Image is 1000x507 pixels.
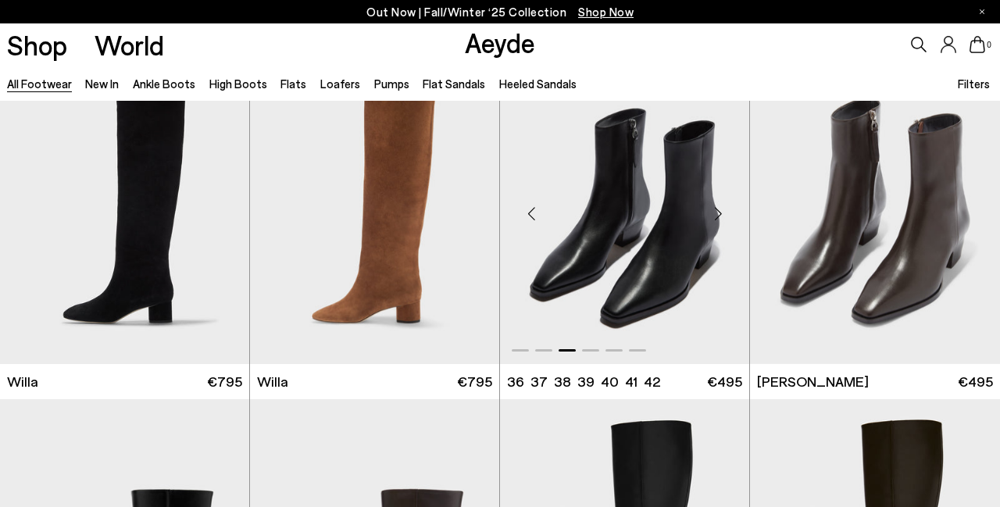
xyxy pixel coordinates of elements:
[320,77,360,91] a: Loafers
[958,372,993,391] span: €495
[374,77,409,91] a: Pumps
[7,372,38,391] span: Willa
[970,36,985,53] a: 0
[750,51,1000,364] div: 3 / 6
[625,372,637,391] li: 41
[578,5,634,19] span: Navigate to /collections/new-in
[209,77,267,91] a: High Boots
[366,2,634,22] p: Out Now | Fall/Winter ‘25 Collection
[250,51,499,364] div: 1 / 6
[750,51,1000,364] img: Baba Pointed Cowboy Boots
[695,190,741,237] div: Next slide
[530,372,548,391] li: 37
[250,364,499,399] a: Willa €795
[499,77,577,91] a: Heeled Sandals
[280,77,306,91] a: Flats
[207,372,242,391] span: €795
[250,51,499,364] img: Willa Suede Knee-High Boots
[554,372,571,391] li: 38
[250,51,499,364] a: Next slide Previous slide
[457,372,492,391] span: €795
[85,77,119,91] a: New In
[644,372,660,391] li: 42
[423,77,485,91] a: Flat Sandals
[508,190,555,237] div: Previous slide
[95,31,164,59] a: World
[507,372,524,391] li: 36
[958,77,990,91] span: Filters
[257,372,288,391] span: Willa
[757,372,869,391] span: [PERSON_NAME]
[707,372,742,391] span: €495
[7,31,67,59] a: Shop
[500,51,749,364] a: Next slide Previous slide
[601,372,619,391] li: 40
[577,372,595,391] li: 39
[985,41,993,49] span: 0
[750,364,1000,399] a: [PERSON_NAME] €495
[750,51,1000,364] a: Next slide Previous slide
[500,364,749,399] a: 36 37 38 39 40 41 42 €495
[465,26,535,59] a: Aeyde
[133,77,195,91] a: Ankle Boots
[500,51,749,364] div: 3 / 6
[500,51,749,364] img: Baba Pointed Cowboy Boots
[507,372,655,391] ul: variant
[7,77,72,91] a: All Footwear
